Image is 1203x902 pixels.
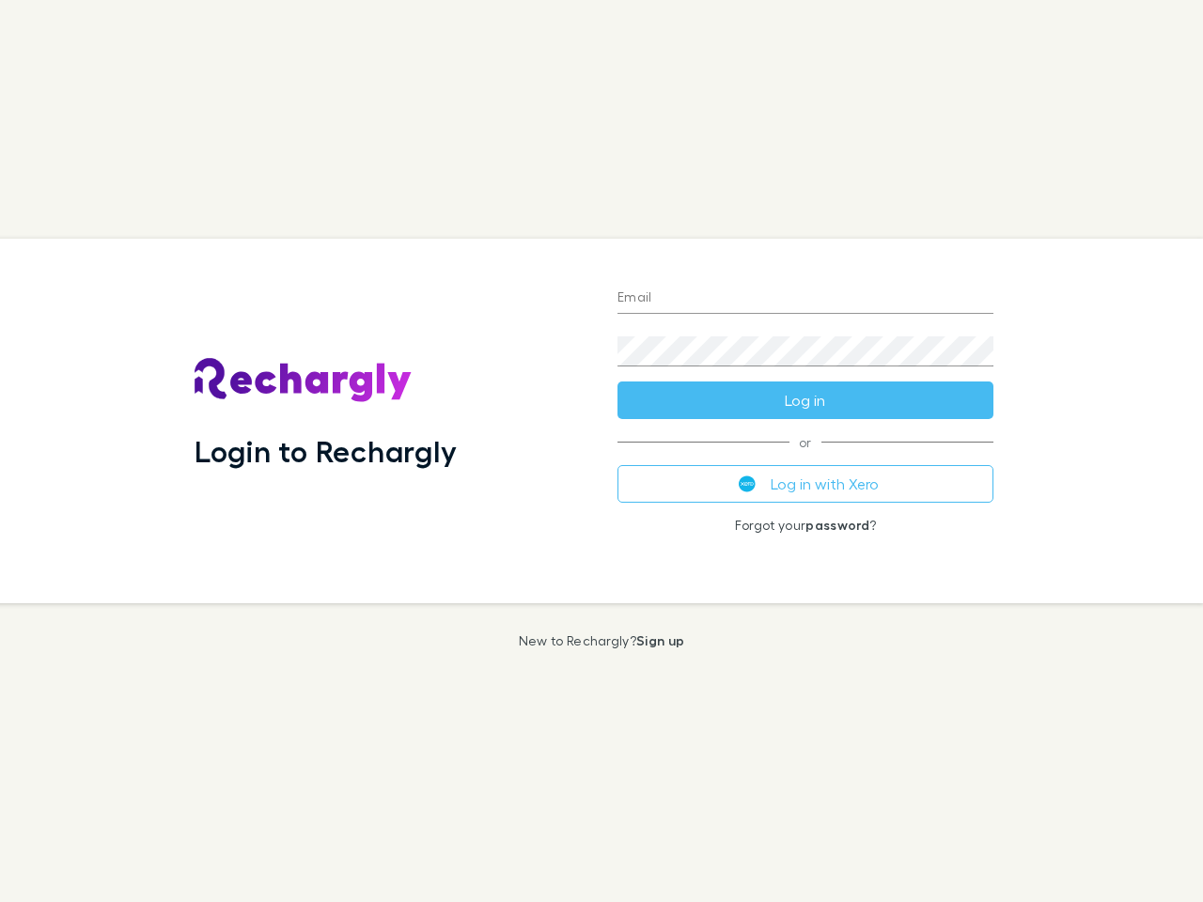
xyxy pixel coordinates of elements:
p: Forgot your ? [617,518,993,533]
p: New to Rechargly? [519,633,685,648]
button: Log in with Xero [617,465,993,503]
a: Sign up [636,632,684,648]
button: Log in [617,381,993,419]
a: password [805,517,869,533]
img: Rechargly's Logo [195,358,413,403]
img: Xero's logo [739,475,756,492]
h1: Login to Rechargly [195,433,457,469]
span: or [617,442,993,443]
